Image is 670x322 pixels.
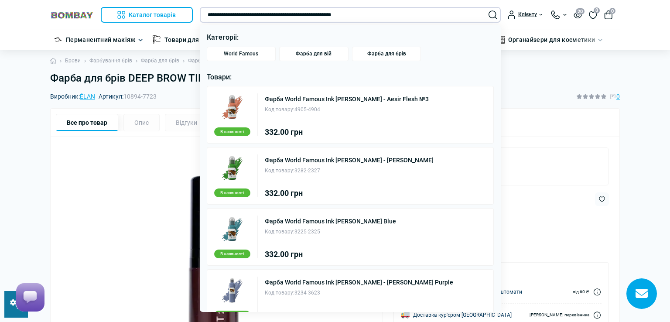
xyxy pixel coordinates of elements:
[265,96,429,102] a: Фарба World Famous Ink [PERSON_NAME] - Aesir Flesh №3
[352,47,421,61] a: Фарба для брів
[265,228,396,236] div: 3225-2325
[265,189,434,197] div: 332.00 грн
[214,188,250,197] div: В наявності
[219,93,246,120] img: Фарба World Famous Ink Sarah Miller - Aesir Flesh №3
[265,128,429,136] div: 332.00 грн
[367,51,406,57] span: Фарба для брів
[265,312,453,319] div: 332.00 грн
[224,51,258,57] span: World Famous
[265,290,294,296] span: Код товару:
[214,311,250,319] div: В наявності
[604,10,613,19] button: 0
[265,250,396,258] div: 332.00 грн
[207,72,494,83] p: Товари:
[219,154,246,182] img: Фарба World Famous Ink Sarah Miller - Loki Green
[219,216,246,243] img: Фарба World Famous Ink Sarah Miller - Jotunn Blue
[574,11,582,18] button: 20
[219,277,246,304] img: Фарба World Famous Ink Sarah Miller - Freya Purple
[576,8,585,14] span: 20
[265,229,294,235] span: Код товару:
[508,35,595,45] a: Органайзери для косметики
[54,35,62,44] img: Перманентний макіяж
[66,35,136,45] a: Перманентний макіяж
[207,32,494,43] p: Категорії:
[265,106,429,114] div: 4905-4904
[489,10,497,19] button: Search
[265,106,294,113] span: Код товару:
[164,35,214,45] a: Товари для тату
[594,7,600,14] span: 0
[265,289,453,297] div: 3234-3623
[589,10,597,20] a: 0
[265,157,434,163] a: Фарба World Famous Ink [PERSON_NAME] - [PERSON_NAME]
[101,7,193,23] button: Каталог товарів
[214,127,250,136] div: В наявності
[265,167,434,175] div: 3282-2327
[265,279,453,285] a: Фарба World Famous Ink [PERSON_NAME] - [PERSON_NAME] Purple
[296,51,332,57] span: Фарба для вій
[265,218,396,224] a: Фарба World Famous Ink [PERSON_NAME] Blue
[152,35,161,44] img: Товари для тату
[279,47,349,61] a: Фарба для вій
[609,8,615,14] span: 0
[214,250,250,258] div: В наявності
[50,11,94,19] img: BOMBAY
[207,47,276,61] a: World Famous
[265,168,294,174] span: Код товару:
